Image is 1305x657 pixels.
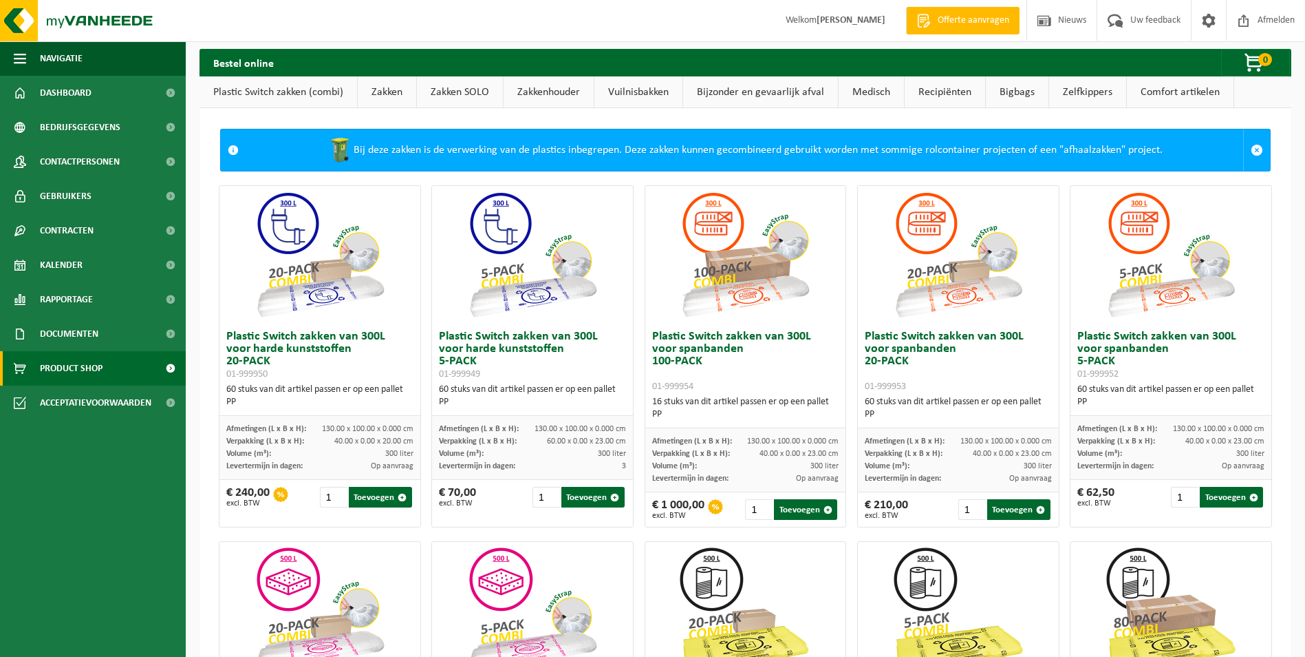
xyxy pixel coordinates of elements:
[40,110,120,145] span: Bedrijfsgegevens
[1077,462,1154,470] span: Levertermijn in dagen:
[1077,384,1264,408] div: 60 stuks van dit artikel passen er op een pallet
[1173,425,1264,433] span: 130.00 x 100.00 x 0.000 cm
[40,282,93,317] span: Rapportage
[652,450,730,458] span: Verpakking (L x B x H):
[594,76,682,108] a: Vuilnisbakken
[986,76,1048,108] a: Bigbags
[439,425,519,433] span: Afmetingen (L x B x H):
[796,474,839,483] span: Op aanvraag
[322,425,413,433] span: 130.00 x 100.00 x 0.000 cm
[622,462,626,470] span: 3
[40,76,91,110] span: Dashboard
[759,450,839,458] span: 40.00 x 0.00 x 23.00 cm
[865,396,1052,421] div: 60 stuks van dit artikel passen er op een pallet
[652,474,729,483] span: Levertermijn in dagen:
[1009,474,1052,483] span: Op aanvraag
[1024,462,1052,470] span: 300 liter
[652,437,732,446] span: Afmetingen (L x B x H):
[652,499,704,520] div: € 1 000,00
[1049,76,1126,108] a: Zelfkippers
[865,512,908,520] span: excl. BTW
[1077,499,1114,508] span: excl. BTW
[561,487,625,508] button: Toevoegen
[334,437,413,446] span: 40.00 x 0.00 x 20.00 cm
[40,41,83,76] span: Navigatie
[1243,129,1270,171] a: Sluit melding
[1077,450,1122,458] span: Volume (m³):
[349,487,412,508] button: Toevoegen
[226,384,413,408] div: 60 stuks van dit artikel passen er op een pallet
[906,7,1020,34] a: Offerte aanvragen
[226,450,271,458] span: Volume (m³):
[40,386,151,420] span: Acceptatievoorwaarden
[40,179,91,213] span: Gebruikers
[40,351,103,386] span: Product Shop
[1102,186,1240,324] img: 01-999952
[889,186,1027,324] img: 01-999953
[417,76,503,108] a: Zakken SOLO
[226,331,413,380] h3: Plastic Switch zakken van 300L voor harde kunststoffen 20-PACK
[652,396,839,421] div: 16 stuks van dit artikel passen er op een pallet
[371,462,413,470] span: Op aanvraag
[251,186,389,324] img: 01-999950
[358,76,416,108] a: Zakken
[652,382,693,392] span: 01-999954
[987,499,1050,520] button: Toevoegen
[598,450,626,458] span: 300 liter
[676,186,814,324] img: 01-999954
[774,499,837,520] button: Toevoegen
[1171,487,1198,508] input: 1
[1221,49,1290,76] button: 0
[817,15,885,25] strong: [PERSON_NAME]
[960,437,1052,446] span: 130.00 x 100.00 x 0.000 cm
[439,331,626,380] h3: Plastic Switch zakken van 300L voor harde kunststoffen 5-PACK
[504,76,594,108] a: Zakkenhouder
[865,408,1052,421] div: PP
[535,425,626,433] span: 130.00 x 100.00 x 0.000 cm
[439,462,515,470] span: Levertermijn in dagen:
[439,450,484,458] span: Volume (m³):
[652,331,839,393] h3: Plastic Switch zakken van 300L voor spanbanden 100-PACK
[747,437,839,446] span: 130.00 x 100.00 x 0.000 cm
[226,369,268,379] span: 01-999950
[439,384,626,408] div: 60 stuks van dit artikel passen er op een pallet
[905,76,985,108] a: Recipiënten
[1077,425,1157,433] span: Afmetingen (L x B x H):
[439,369,480,379] span: 01-999949
[547,437,626,446] span: 60.00 x 0.00 x 23.00 cm
[439,396,626,408] div: PP
[865,462,909,470] span: Volume (m³):
[652,462,697,470] span: Volume (m³):
[40,317,98,351] span: Documenten
[226,462,303,470] span: Levertermijn in dagen:
[1200,487,1263,508] button: Toevoegen
[40,145,120,179] span: Contactpersonen
[439,487,476,508] div: € 70,00
[199,76,357,108] a: Plastic Switch zakken (combi)
[226,396,413,408] div: PP
[865,437,945,446] span: Afmetingen (L x B x H):
[745,499,773,520] input: 1
[439,437,517,446] span: Verpakking (L x B x H):
[1222,462,1264,470] span: Op aanvraag
[1185,437,1264,446] span: 40.00 x 0.00 x 23.00 cm
[385,450,413,458] span: 300 liter
[199,49,288,76] h2: Bestel online
[226,499,270,508] span: excl. BTW
[865,474,941,483] span: Levertermijn in dagen:
[652,408,839,421] div: PP
[1127,76,1233,108] a: Comfort artikelen
[226,487,270,508] div: € 240,00
[865,450,942,458] span: Verpakking (L x B x H):
[865,499,908,520] div: € 210,00
[652,512,704,520] span: excl. BTW
[464,186,601,324] img: 01-999949
[865,331,1052,393] h3: Plastic Switch zakken van 300L voor spanbanden 20-PACK
[683,76,838,108] a: Bijzonder en gevaarlijk afval
[40,248,83,282] span: Kalender
[1077,331,1264,380] h3: Plastic Switch zakken van 300L voor spanbanden 5-PACK
[320,487,347,508] input: 1
[810,462,839,470] span: 300 liter
[1236,450,1264,458] span: 300 liter
[439,499,476,508] span: excl. BTW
